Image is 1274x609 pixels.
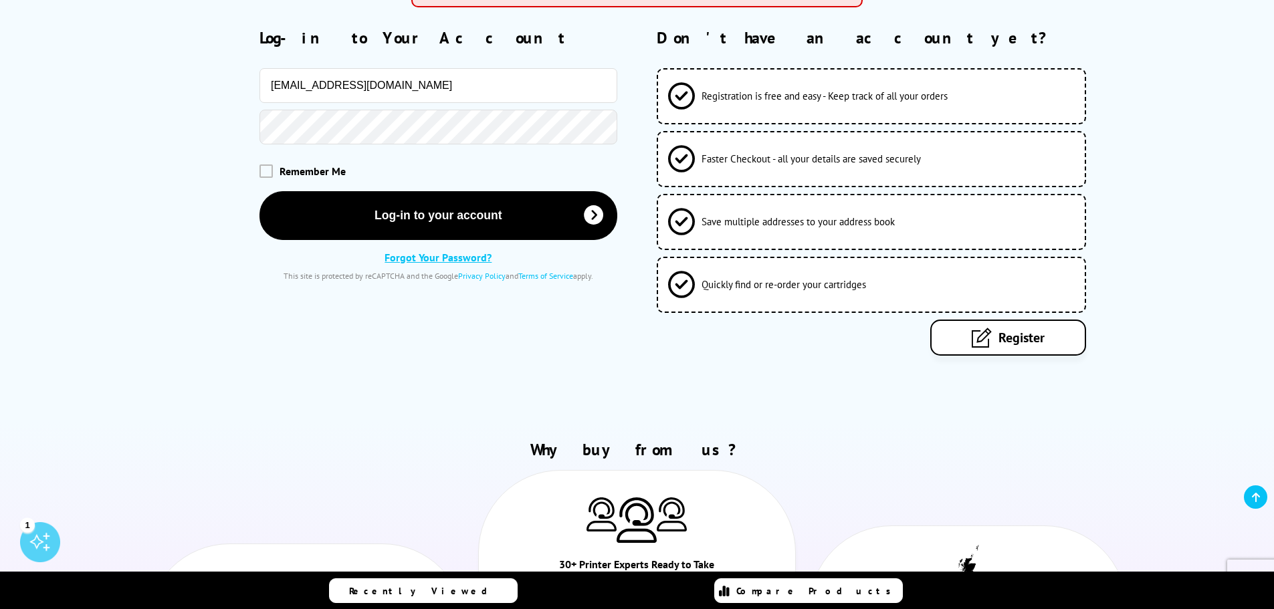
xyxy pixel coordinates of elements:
span: Register [998,329,1045,346]
h2: Why buy from us? [140,439,1134,460]
span: Compare Products [736,585,898,597]
span: Quickly find or re-order your cartridges [702,278,866,291]
a: Forgot Your Password? [385,251,492,264]
a: Privacy Policy [458,271,506,281]
img: Printer Experts [587,497,617,531]
h2: Log-in to Your Account [259,27,617,48]
span: Remember Me [280,164,346,178]
span: Registration is free and easy - Keep track of all your orders [702,90,948,102]
div: 1 [20,517,35,532]
a: Recently Viewed [329,578,518,603]
img: Printer Experts [657,497,687,531]
a: Register [930,320,1086,356]
a: Terms of Service [518,271,573,281]
span: Save multiple addresses to your address book [702,215,895,228]
div: This site is protected by reCAPTCHA and the Google and apply. [259,271,617,281]
button: Log-in to your account [259,191,617,240]
span: Faster Checkout - all your details are saved securely [702,152,921,165]
img: UK tax payer [950,545,986,606]
input: Email [259,68,617,103]
span: Recently Viewed [349,585,501,597]
h2: Don't have an account yet? [657,27,1134,48]
a: Compare Products [714,578,903,603]
div: 30+ Printer Experts Ready to Take Your Call [558,556,716,595]
img: Printer Experts [617,497,657,543]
